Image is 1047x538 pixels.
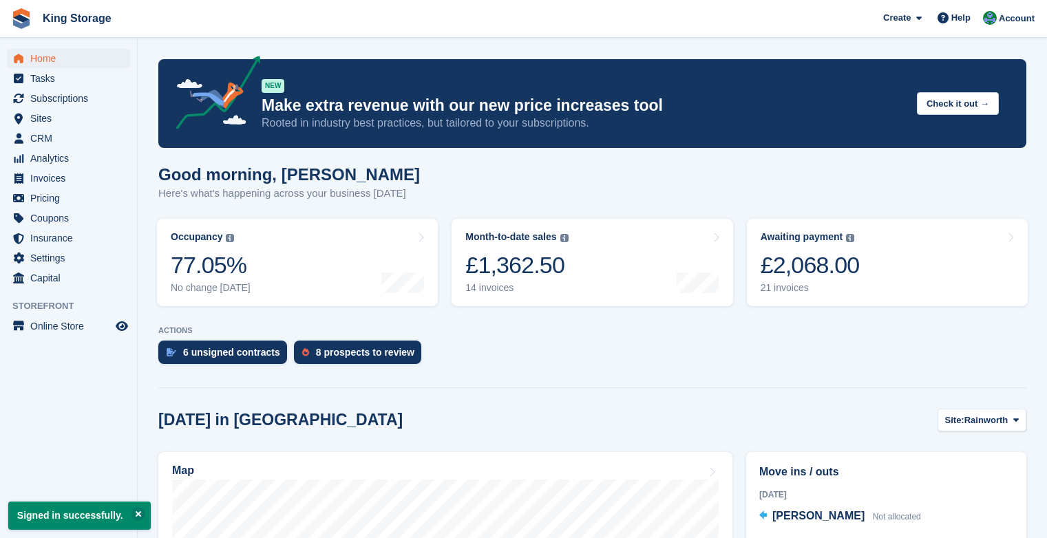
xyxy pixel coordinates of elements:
a: menu [7,149,130,168]
div: 21 invoices [761,282,860,294]
span: Create [883,11,911,25]
img: prospect-51fa495bee0391a8d652442698ab0144808aea92771e9ea1ae160a38d050c398.svg [302,348,309,356]
p: Here's what's happening across your business [DATE] [158,186,420,202]
span: Not allocated [873,512,921,521]
span: Coupons [30,208,113,228]
div: 8 prospects to review [316,347,414,358]
div: £2,068.00 [761,251,860,279]
img: John King [983,11,997,25]
span: Tasks [30,69,113,88]
div: Month-to-date sales [465,231,556,243]
p: ACTIONS [158,326,1026,335]
a: menu [7,49,130,68]
a: 8 prospects to review [294,341,428,371]
a: King Storage [37,7,117,30]
div: 14 invoices [465,282,568,294]
div: £1,362.50 [465,251,568,279]
h2: Map [172,464,194,477]
img: stora-icon-8386f47178a22dfd0bd8f6a31ec36ba5ce8667c1dd55bd0f319d3a0aa187defe.svg [11,8,32,29]
img: icon-info-grey-7440780725fd019a000dd9b08b2336e03edf1995a4989e88bcd33f0948082b44.svg [226,234,234,242]
a: Month-to-date sales £1,362.50 14 invoices [452,219,732,306]
img: contract_signature_icon-13c848040528278c33f63329250d36e43548de30e8caae1d1a13099fd9432cc5.svg [167,348,176,356]
a: Preview store [114,318,130,334]
div: Awaiting payment [761,231,843,243]
a: menu [7,169,130,188]
a: menu [7,248,130,268]
p: Rooted in industry best practices, but tailored to your subscriptions. [262,116,906,131]
img: price-adjustments-announcement-icon-8257ccfd72463d97f412b2fc003d46551f7dbcb40ab6d574587a9cd5c0d94... [165,56,261,134]
span: Analytics [30,149,113,168]
img: icon-info-grey-7440780725fd019a000dd9b08b2336e03edf1995a4989e88bcd33f0948082b44.svg [560,234,569,242]
span: Subscriptions [30,89,113,108]
img: icon-info-grey-7440780725fd019a000dd9b08b2336e03edf1995a4989e88bcd33f0948082b44.svg [846,234,854,242]
span: CRM [30,129,113,148]
span: Capital [30,268,113,288]
a: menu [7,189,130,208]
div: NEW [262,79,284,93]
span: Sites [30,109,113,128]
span: Site: [945,413,964,427]
a: 6 unsigned contracts [158,341,294,371]
button: Check it out → [917,92,999,115]
span: Insurance [30,228,113,248]
a: Occupancy 77.05% No change [DATE] [157,219,438,306]
div: 77.05% [171,251,251,279]
a: menu [7,208,130,228]
span: Settings [30,248,113,268]
span: [PERSON_NAME] [772,510,865,521]
a: menu [7,129,130,148]
div: 6 unsigned contracts [183,347,280,358]
h1: Good morning, [PERSON_NAME] [158,165,420,184]
a: [PERSON_NAME] Not allocated [759,508,921,526]
div: [DATE] [759,488,1013,501]
a: menu [7,69,130,88]
h2: Move ins / outs [759,464,1013,480]
a: menu [7,316,130,336]
span: Storefront [12,299,137,313]
a: menu [7,109,130,128]
a: Awaiting payment £2,068.00 21 invoices [747,219,1028,306]
span: Invoices [30,169,113,188]
button: Site: Rainworth [938,409,1026,431]
span: Pricing [30,189,113,208]
div: Occupancy [171,231,222,243]
span: Online Store [30,316,113,336]
a: menu [7,228,130,248]
span: Account [999,12,1035,25]
a: menu [7,89,130,108]
h2: [DATE] in [GEOGRAPHIC_DATA] [158,411,403,429]
div: No change [DATE] [171,282,251,294]
span: Home [30,49,113,68]
p: Make extra revenue with our new price increases tool [262,96,906,116]
span: Help [951,11,971,25]
span: Rainworth [964,413,1008,427]
p: Signed in successfully. [8,502,151,530]
a: menu [7,268,130,288]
